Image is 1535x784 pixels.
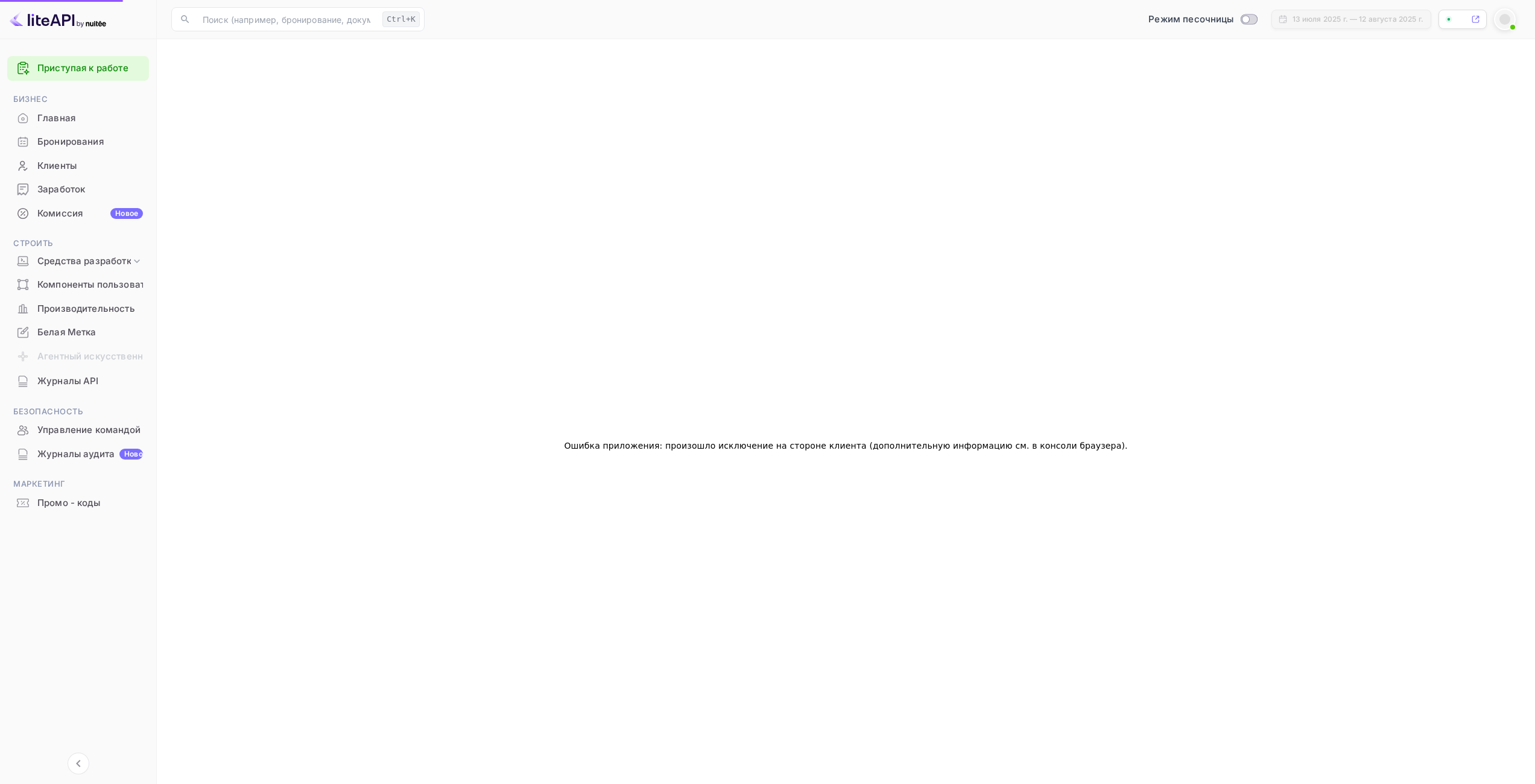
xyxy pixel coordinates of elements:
[37,207,83,221] ya-tr-span: Комиссия
[37,183,85,197] ya-tr-span: Заработок
[115,209,138,218] ya-tr-span: Новое
[37,62,128,74] ya-tr-span: Приступая к работе
[7,154,149,177] a: Клиенты
[7,443,149,465] a: Журналы аудитаНовое
[7,297,149,320] a: Производительность
[13,94,48,104] ya-tr-span: Бизнес
[7,107,149,129] a: Главная
[7,492,149,515] div: Промо - коды
[387,14,416,24] ya-tr-span: Ctrl+K
[37,159,77,173] ya-tr-span: Клиенты
[13,238,53,248] ya-tr-span: Строить
[7,178,149,201] div: Заработок
[7,297,149,321] div: Производительность
[7,443,149,466] div: Журналы аудитаНовое
[37,254,137,268] ya-tr-span: Средства разработки
[7,202,149,226] div: КомиссияНовое
[10,10,106,29] img: Логотип LiteAPI
[124,449,147,458] ya-tr-span: Новое
[1293,14,1423,24] ya-tr-span: 13 июля 2025 г. — 12 августа 2025 г.
[7,419,149,441] a: Управление командой
[7,492,149,514] a: Промо - коды
[37,135,104,149] ya-tr-span: Бронирования
[7,321,149,343] a: Белая Метка
[1125,441,1128,450] ya-tr-span: .
[37,326,97,340] ya-tr-span: Белая Метка
[7,154,149,178] div: Клиенты
[7,107,149,130] div: Главная
[564,441,1125,450] ya-tr-span: Ошибка приложения: произошло исключение на стороне клиента (дополнительную информацию см. в консо...
[37,112,75,125] ya-tr-span: Главная
[37,447,115,461] ya-tr-span: Журналы аудита
[37,302,135,316] ya-tr-span: Производительность
[195,7,378,31] input: Поиск (например, бронирование, документация)
[37,278,245,292] ya-tr-span: Компоненты пользовательского интерфейса
[68,753,89,774] button: Свернуть навигацию
[7,202,149,224] a: КомиссияНовое
[7,273,149,297] div: Компоненты пользовательского интерфейса
[1144,13,1261,27] div: Переключиться в производственный режим
[7,178,149,200] a: Заработок
[7,130,149,154] div: Бронирования
[37,423,141,437] ya-tr-span: Управление командой
[7,419,149,442] div: Управление командой
[7,321,149,344] div: Белая Метка
[7,273,149,296] a: Компоненты пользовательского интерфейса
[13,406,83,416] ya-tr-span: Безопасность
[37,62,143,75] a: Приступая к работе
[7,130,149,153] a: Бронирования
[13,479,66,488] ya-tr-span: Маркетинг
[7,251,149,272] div: Средства разработки
[37,375,99,388] ya-tr-span: Журналы API
[7,370,149,392] a: Журналы API
[7,56,149,81] div: Приступая к работе
[7,370,149,393] div: Журналы API
[1148,13,1233,25] ya-tr-span: Режим песочницы
[37,496,100,510] ya-tr-span: Промо - коды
